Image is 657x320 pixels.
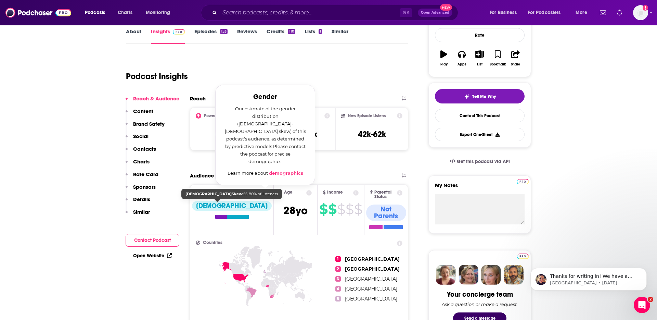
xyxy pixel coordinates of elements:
[335,276,341,282] span: 3
[633,5,648,20] img: User Profile
[436,265,456,285] img: Sydney Profile
[490,62,506,66] div: Bookmark
[643,5,648,11] svg: Add a profile image
[453,46,471,71] button: Apps
[319,29,322,34] div: 1
[374,190,396,199] span: Parental Status
[141,7,179,18] button: open menu
[524,7,571,18] button: open menu
[319,204,327,215] span: $
[345,266,400,272] span: [GEOGRAPHIC_DATA]
[327,190,343,195] span: Income
[528,8,561,17] span: For Podcasters
[346,204,353,215] span: $
[335,256,341,262] span: 1
[126,71,188,82] h1: Podcast Insights
[146,8,170,17] span: Monitoring
[269,170,303,176] a: demographics
[192,201,272,211] div: [DEMOGRAPHIC_DATA]
[345,276,397,282] span: [GEOGRAPHIC_DATA]
[335,266,341,272] span: 2
[151,28,185,44] a: InsightsPodchaser Pro
[126,133,149,146] button: Social
[345,256,400,262] span: [GEOGRAPHIC_DATA]
[283,204,308,217] span: 28 yo
[126,171,158,184] button: Rate Card
[126,108,153,121] button: Content
[444,153,515,170] a: Get this podcast via API
[133,253,172,259] a: Open Website
[447,290,513,299] div: Your concierge team
[472,94,496,99] span: Tell Me Why
[267,28,295,44] a: Credits110
[185,192,243,196] b: [DEMOGRAPHIC_DATA] Skew:
[190,172,252,179] h2: Audience Demographics
[5,6,71,19] img: Podchaser - Follow, Share and Rate Podcasts
[126,209,150,221] button: Similar
[207,5,465,21] div: Search podcasts, credits, & more...
[332,28,348,44] a: Similar
[126,158,150,171] button: Charts
[481,265,501,285] img: Jules Profile
[400,8,412,17] span: ⌘ K
[204,113,231,118] h2: Power Score™
[489,46,506,71] button: Bookmark
[576,8,587,17] span: More
[237,28,257,44] a: Reviews
[440,62,448,66] div: Play
[517,179,529,184] img: Podchaser Pro
[281,129,317,139] h3: 251k-375k
[597,7,609,19] a: Show notifications dropdown
[345,286,397,292] span: [GEOGRAPHIC_DATA]
[421,11,449,14] span: Open Advanced
[507,46,525,71] button: Share
[485,7,525,18] button: open menu
[126,184,156,196] button: Sponsors
[126,121,165,133] button: Brand Safety
[133,108,153,114] p: Content
[633,5,648,20] span: Logged in as rowan.sullivan
[126,28,141,44] a: About
[133,95,179,102] p: Reach & Audience
[504,265,524,285] img: Jon Profile
[190,95,206,102] h2: Reach
[435,89,525,103] button: tell me why sparkleTell Me Why
[435,28,525,42] div: Rate
[435,46,453,71] button: Play
[511,62,520,66] div: Share
[126,196,150,209] button: Details
[335,296,341,301] span: 5
[614,7,625,19] a: Show notifications dropdown
[328,204,336,215] span: $
[133,184,156,190] p: Sponsors
[354,204,362,215] span: $
[85,8,105,17] span: Podcasts
[133,133,149,139] p: Social
[185,192,278,196] span: 55-80% of listeners
[118,8,132,17] span: Charts
[634,297,650,313] iframe: Intercom live chat
[126,146,156,158] button: Contacts
[458,62,466,66] div: Apps
[517,178,529,184] a: Pro website
[113,7,137,18] a: Charts
[126,234,179,247] button: Contact Podcast
[520,254,657,301] iframe: Intercom notifications message
[435,128,525,141] button: Export One-Sheet
[220,29,228,34] div: 153
[173,29,185,35] img: Podchaser Pro
[288,29,295,34] div: 110
[366,205,406,221] div: Not Parents
[284,190,293,195] span: Age
[648,297,653,302] span: 2
[490,8,517,17] span: For Business
[133,158,150,165] p: Charts
[464,94,469,99] img: tell me why sparkle
[477,62,482,66] div: List
[133,209,150,215] p: Similar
